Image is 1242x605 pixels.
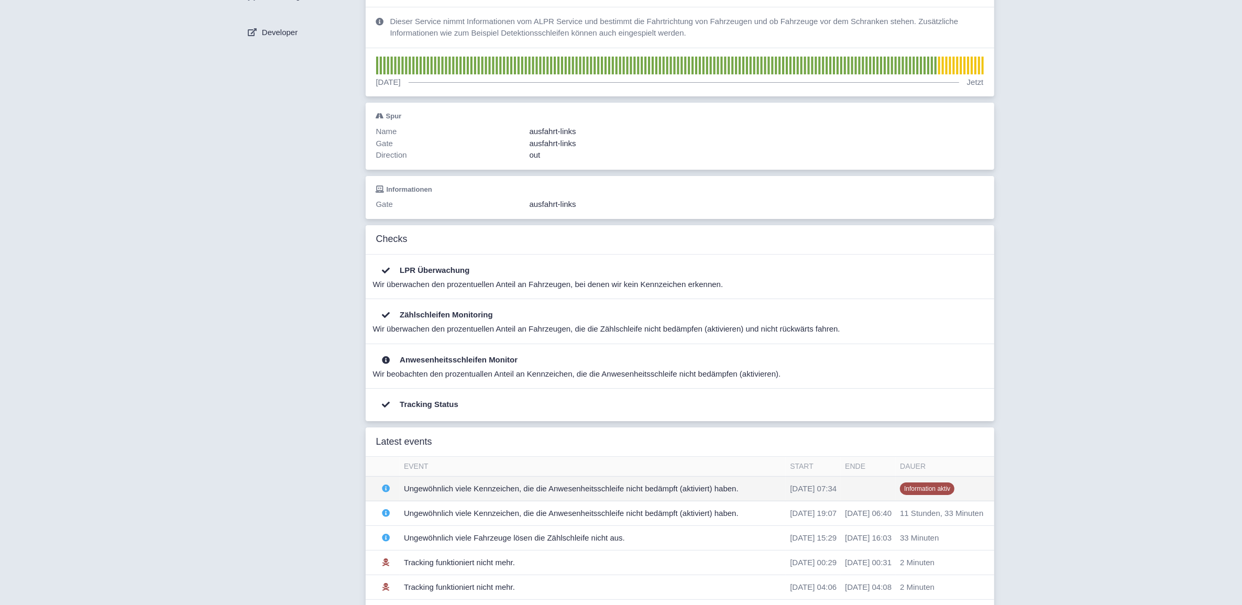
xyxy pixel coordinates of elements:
span: Developer [262,27,298,39]
p: [DATE] [376,76,401,89]
td: 11 Stunden, 33 Minuten [896,501,994,526]
span: ausfahrt-links [530,127,576,136]
span: [DATE] 00:31 [845,558,892,567]
span: ausfahrt-links [530,200,576,208]
div: Wir überwachen den prozentuellen Anteil an Fahrzeugen, die die Zählschleife nicht bedämpfen (akti... [373,323,981,335]
a: Anwesenheitsschleifen Monitor [376,355,518,364]
span: [DATE] 07:34 [790,484,837,493]
span: [DATE] 19:07 [790,509,837,518]
span: [DATE] 16:03 [845,533,892,542]
span: [DATE] 04:08 [845,582,892,591]
b: LPR Überwachung [400,266,469,274]
td: 33 Minuten [896,526,994,551]
th: Event [400,457,786,477]
th: Dauer [896,457,994,477]
div: Gate [373,138,526,150]
a: Zählschleifen Monitoring [376,310,493,319]
b: Anwesenheitsschleifen Monitor [400,355,518,364]
b: Tracking Status [400,400,458,409]
div: Name [373,126,526,138]
a: Developer [240,23,366,42]
p: Dieser Service nimmt Informationen vom ALPR Service und bestimmt die Fahrtrichtung von Fahrzeugen... [390,16,984,39]
td: 2 Minuten [896,551,994,575]
span: Information aktiv [900,482,954,495]
td: Ungewöhnlich viele Kennzeichen, die die Anwesenheitsschleife nicht bedämpft (aktiviert) haben. [400,477,786,501]
h3: Checks [376,234,408,245]
span: ausfahrt-links [530,139,576,148]
a: Tracking Status [376,400,458,409]
span: [DATE] 00:29 [790,558,837,567]
th: Start [786,457,841,477]
h3: Latest events [376,436,432,448]
th: Ende [841,457,896,477]
span: [DATE] 06:40 [845,509,892,518]
span: [DATE] 15:29 [790,533,837,542]
td: Tracking funktioniert nicht mehr. [400,551,786,575]
td: Ungewöhnlich viele Kennzeichen, die die Anwesenheitsschleife nicht bedämpft (aktiviert) haben. [400,501,786,526]
a: LPR Überwachung [376,266,470,274]
span: Informationen [387,185,432,193]
div: Wir überwachen den prozentuellen Anteil an Fahrzeugen, bei denen wir kein Kennzeichen erkennen. [373,279,981,291]
td: 2 Minuten [896,575,994,600]
div: Direction [373,149,526,161]
p: Jetzt [967,76,984,89]
span: [DATE] 04:06 [790,582,837,591]
b: Zählschleifen Monitoring [400,310,493,319]
td: Tracking funktioniert nicht mehr. [400,575,786,600]
div: Wir beobachten den prozentuallen Anteil an Kennzeichen, die die Anwesenheitsschleife nicht bedämp... [373,368,981,380]
span: out [530,150,541,159]
td: Ungewöhnlich viele Fahrzeuge lösen die Zählschleife nicht aus. [400,526,786,551]
span: Spur [386,112,402,120]
div: Gate [373,199,526,211]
